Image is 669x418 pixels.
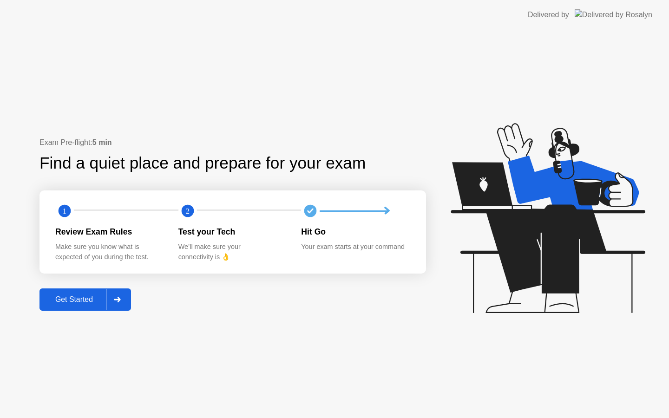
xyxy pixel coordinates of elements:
[39,288,131,311] button: Get Started
[92,138,112,146] b: 5 min
[55,226,164,238] div: Review Exam Rules
[301,226,409,238] div: Hit Go
[186,207,190,216] text: 2
[55,242,164,262] div: Make sure you know what is expected of you during the test.
[575,9,652,20] img: Delivered by Rosalyn
[42,295,106,304] div: Get Started
[178,242,287,262] div: We’ll make sure your connectivity is 👌
[301,242,409,252] div: Your exam starts at your command
[63,207,66,216] text: 1
[39,137,426,148] div: Exam Pre-flight:
[528,9,569,20] div: Delivered by
[178,226,287,238] div: Test your Tech
[39,151,367,176] div: Find a quiet place and prepare for your exam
